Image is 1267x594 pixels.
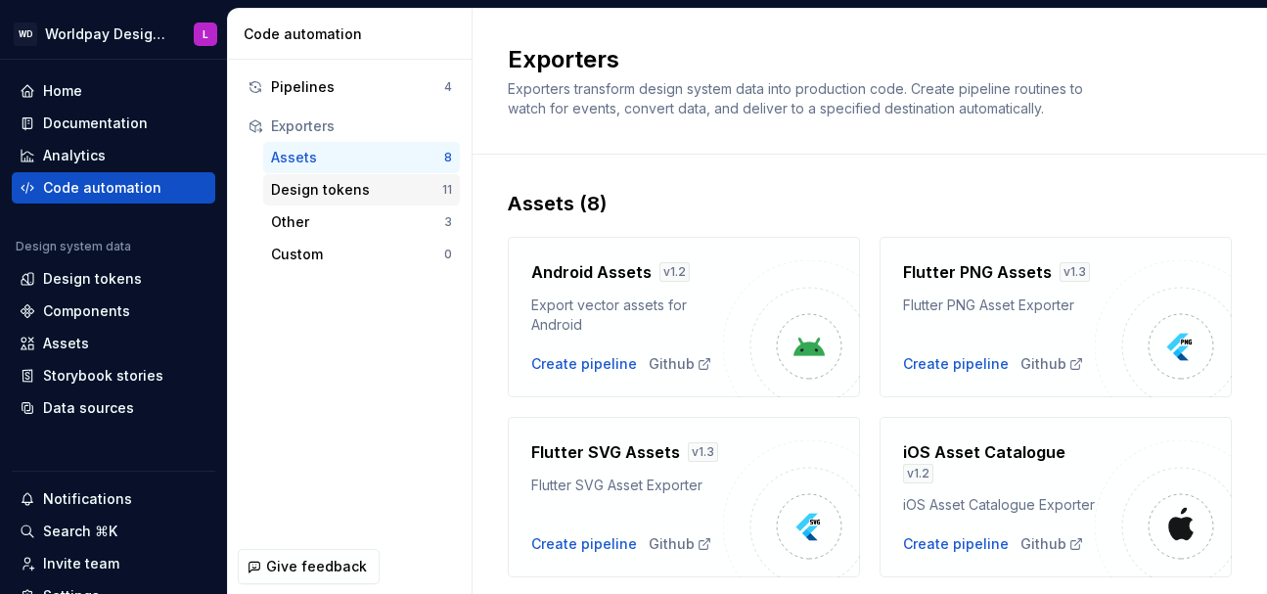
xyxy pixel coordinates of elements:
div: L [203,26,208,42]
div: 3 [444,214,452,230]
div: Worldpay Design System [45,24,170,44]
a: Analytics [12,140,215,171]
span: Exporters transform design system data into production code. Create pipeline routines to watch fo... [508,80,1087,116]
button: Notifications [12,483,215,515]
a: Data sources [12,392,215,424]
div: WD [14,23,37,46]
button: Search ⌘K [12,516,215,547]
button: Give feedback [238,549,380,584]
div: Documentation [43,114,148,133]
div: Flutter SVG Asset Exporter [531,476,723,495]
div: Design system data [16,239,131,254]
div: v 1.2 [903,464,933,483]
div: v 1.2 [659,262,690,282]
div: Assets (8) [508,190,1232,217]
div: Export vector assets for Android [531,296,723,335]
h4: Flutter SVG Assets [531,440,680,464]
button: Pipelines4 [240,71,460,103]
div: Invite team [43,554,119,573]
a: Assets [12,328,215,359]
div: Exporters [271,116,452,136]
h4: Android Assets [531,260,652,284]
a: Invite team [12,548,215,579]
a: Documentation [12,108,215,139]
a: Github [1020,534,1084,554]
div: Flutter PNG Asset Exporter [903,296,1095,315]
div: 8 [444,150,452,165]
div: 0 [444,247,452,262]
div: Code automation [43,178,161,198]
div: Storybook stories [43,366,163,386]
div: Custom [271,245,444,264]
div: Design tokens [271,180,442,200]
h4: Flutter PNG Assets [903,260,1052,284]
div: Home [43,81,82,101]
div: Pipelines [271,77,444,97]
button: Create pipeline [903,534,1009,554]
div: Data sources [43,398,134,418]
button: Custom0 [263,239,460,270]
div: 11 [442,182,452,198]
a: Design tokens [12,263,215,295]
h2: Exporters [508,44,1208,75]
div: Assets [271,148,444,167]
a: Github [1020,354,1084,374]
div: v 1.3 [1060,262,1090,282]
div: Assets [43,334,89,353]
div: Code automation [244,24,464,44]
a: Github [649,354,712,374]
button: Assets8 [263,142,460,173]
h4: iOS Asset Catalogue [903,440,1065,464]
a: Components [12,296,215,327]
div: Search ⌘K [43,522,117,541]
a: Home [12,75,215,107]
button: Create pipeline [531,534,637,554]
a: Storybook stories [12,360,215,391]
span: Give feedback [266,557,367,576]
button: Create pipeline [531,354,637,374]
a: Github [649,534,712,554]
a: Code automation [12,172,215,204]
div: 4 [444,79,452,95]
div: v 1.3 [688,442,718,462]
button: WDWorldpay Design SystemL [4,13,223,55]
button: Other3 [263,206,460,238]
div: Other [271,212,444,232]
div: Design tokens [43,269,142,289]
button: Design tokens11 [263,174,460,206]
div: Notifications [43,489,132,509]
div: Components [43,301,130,321]
div: iOS Asset Catalogue Exporter [903,495,1095,515]
div: Analytics [43,146,106,165]
button: Create pipeline [903,354,1009,374]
